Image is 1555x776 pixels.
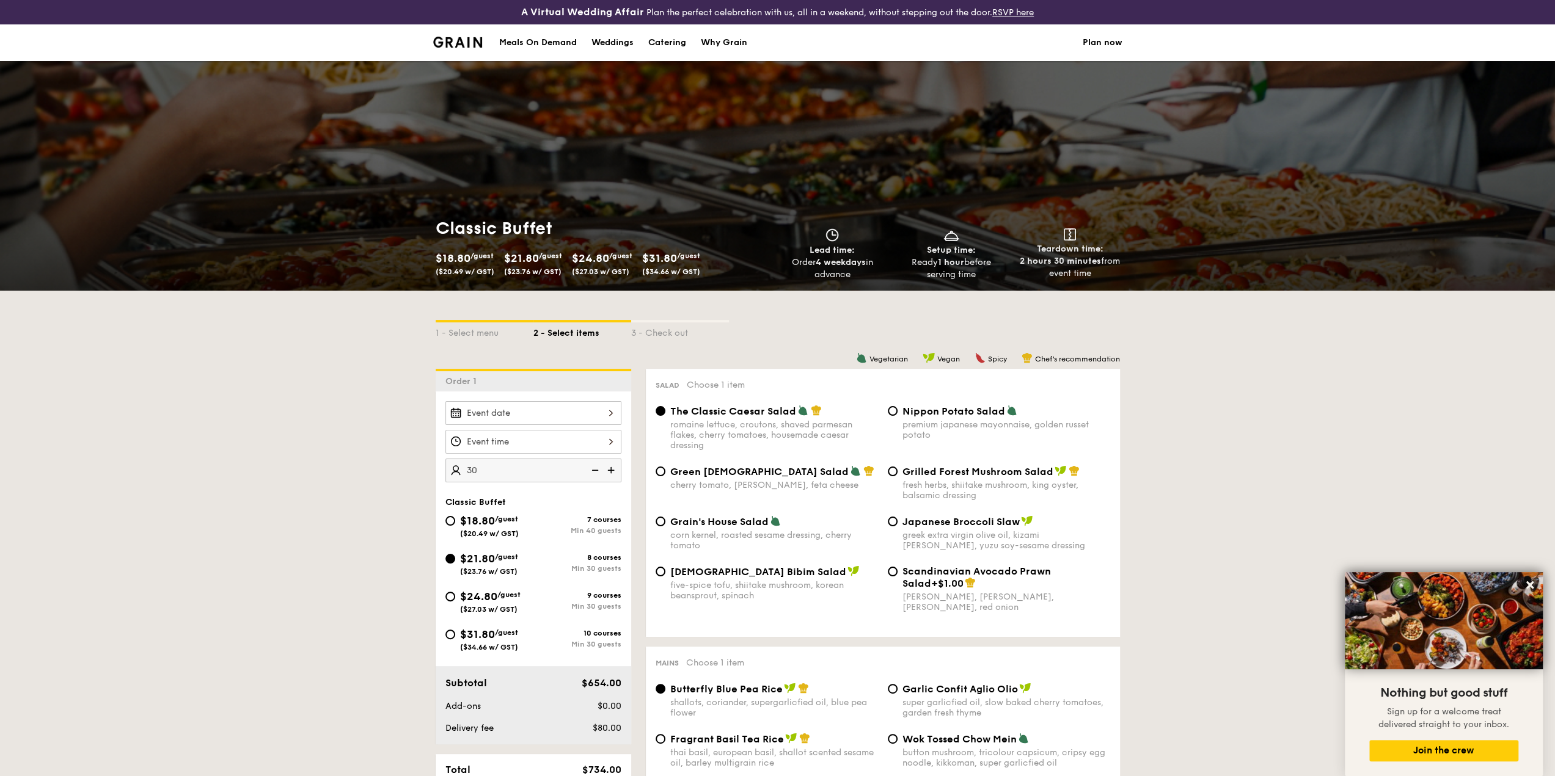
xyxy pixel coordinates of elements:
[572,252,609,265] span: $24.80
[863,465,874,476] img: icon-chef-hat.a58ddaea.svg
[1035,355,1120,363] span: Chef's recommendation
[533,526,621,535] div: Min 40 guests
[445,629,455,639] input: $31.80/guest($34.66 w/ GST)10 coursesMin 30 guests
[815,257,865,267] strong: 4 weekdays
[1022,352,1033,363] img: icon-chef-hat.a58ddaea.svg
[896,256,1006,281] div: Ready before serving time
[591,24,634,61] div: Weddings
[1064,228,1076,241] img: icon-teardown.65201eee.svg
[436,252,470,265] span: $18.80
[992,7,1034,18] a: RSVP here
[445,701,481,711] span: Add-ons
[1380,686,1507,700] span: Nothing but good stuff
[492,24,584,61] a: Meals On Demand
[656,734,665,744] input: Fragrant Basil Tea Ricethai basil, european basil, shallot scented sesame oil, barley multigrain ...
[1037,244,1103,254] span: Teardown time:
[445,459,621,482] input: Number of guests
[938,257,964,267] strong: 1 hour
[937,355,960,363] span: Vegan
[975,352,986,363] img: icon-spicy.37a8142b.svg
[1020,256,1101,266] strong: 2 hours 30 minutes
[670,516,769,528] span: Grain's House Salad
[642,267,700,276] span: ($34.66 w/ GST)
[670,566,846,578] span: [DEMOGRAPHIC_DATA] Bibim Salad
[1015,255,1125,280] div: from event time
[1055,465,1067,476] img: icon-vegan.f8ff3823.svg
[670,530,878,551] div: corn kernel, roasted sesame dressing, cherry tomato
[784,683,796,694] img: icon-vegan.f8ff3823.svg
[811,405,822,416] img: icon-chef-hat.a58ddaea.svg
[1069,465,1080,476] img: icon-chef-hat.a58ddaea.svg
[1378,706,1509,730] span: Sign up for a welcome treat delivered straight to your inbox.
[927,245,976,255] span: Setup time:
[436,267,494,276] span: ($20.49 w/ GST)
[656,567,665,576] input: [DEMOGRAPHIC_DATA] Bibim Saladfive-spice tofu, shiitake mushroom, korean beansprout, spinach
[778,256,887,281] div: Order in advance
[902,419,1110,440] div: premium japanese mayonnaise, golden russet potato
[609,252,632,260] span: /guest
[1021,515,1033,526] img: icon-vegan.f8ff3823.svg
[902,516,1020,528] span: Japanese Broccoli Slaw
[460,514,495,528] span: $18.80
[436,217,773,239] h1: Classic Buffet
[785,733,797,744] img: icon-vegan.f8ff3823.svg
[572,267,629,276] span: ($27.03 w/ GST)
[888,684,898,694] input: Garlic Confit Aglio Oliosuper garlicfied oil, slow baked cherry tomatoes, garden fresh thyme
[445,401,621,425] input: Event date
[693,24,755,61] a: Why Grain
[902,466,1053,477] span: Grilled Forest Mushroom Salad
[495,628,518,637] span: /guest
[426,5,1130,20] div: Plan the perfect celebration with us, all in a weekend, without stepping out the door.
[499,24,577,61] div: Meals On Demand
[656,381,679,390] span: Salad
[1019,683,1031,694] img: icon-vegan.f8ff3823.svg
[539,252,562,260] span: /guest
[670,697,878,718] div: shallots, coriander, supergarlicfied oil, blue pea flower
[670,733,784,745] span: Fragrant Basil Tea Rice
[670,419,878,451] div: romaine lettuce, croutons, shaved parmesan flakes, cherry tomatoes, housemade caesar dressing
[460,643,518,651] span: ($34.66 w/ GST)
[433,37,483,48] a: Logotype
[797,405,808,416] img: icon-vegetarian.fe4039eb.svg
[533,322,631,339] div: 2 - Select items
[533,564,621,573] div: Min 30 guests
[686,658,744,668] span: Choose 1 item
[642,252,677,265] span: $31.80
[810,245,855,255] span: Lead time:
[533,553,621,562] div: 8 courses
[902,405,1005,417] span: Nippon Potato Salad
[869,355,908,363] span: Vegetarian
[1345,572,1543,669] img: DSC07876-Edit02-Large.jpeg
[497,590,521,599] span: /guest
[1083,24,1122,61] a: Plan now
[888,567,898,576] input: Scandinavian Avocado Prawn Salad+$1.00[PERSON_NAME], [PERSON_NAME], [PERSON_NAME], red onion
[533,640,621,648] div: Min 30 guests
[445,592,455,601] input: $24.80/guest($27.03 w/ GST)9 coursesMin 30 guests
[670,480,878,490] div: cherry tomato, [PERSON_NAME], feta cheese
[988,355,1007,363] span: Spicy
[470,252,494,260] span: /guest
[656,659,679,667] span: Mains
[521,5,644,20] h4: A Virtual Wedding Affair
[533,515,621,524] div: 7 courses
[648,24,686,61] div: Catering
[670,405,796,417] span: The Classic Caesar Salad
[584,24,641,61] a: Weddings
[436,322,533,339] div: 1 - Select menu
[847,565,860,576] img: icon-vegan.f8ff3823.svg
[902,592,1110,612] div: [PERSON_NAME], [PERSON_NAME], [PERSON_NAME], red onion
[533,591,621,600] div: 9 courses
[656,684,665,694] input: Butterfly Blue Pea Riceshallots, coriander, supergarlicfied oil, blue pea flower
[856,352,867,363] img: icon-vegetarian.fe4039eb.svg
[656,466,665,476] input: Green [DEMOGRAPHIC_DATA] Saladcherry tomato, [PERSON_NAME], feta cheese
[495,553,518,561] span: /guest
[902,530,1110,551] div: greek extra virgin olive oil, kizami [PERSON_NAME], yuzu soy-sesame dressing
[460,552,495,565] span: $21.80
[888,734,898,744] input: Wok Tossed Chow Meinbutton mushroom, tricolour capsicum, cripsy egg noodle, kikkoman, super garli...
[581,677,621,689] span: $654.00
[641,24,693,61] a: Catering
[460,628,495,641] span: $31.80
[1369,740,1518,761] button: Join the crew
[656,406,665,416] input: The Classic Caesar Saladromaine lettuce, croutons, shaved parmesan flakes, cherry tomatoes, house...
[433,37,483,48] img: Grain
